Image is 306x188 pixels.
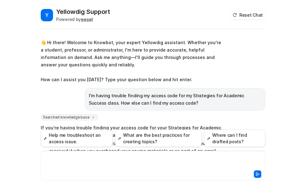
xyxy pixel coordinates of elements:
[231,10,265,19] button: Reset Chat
[56,16,110,23] div: Powered by
[81,17,93,22] b: eesel
[115,130,202,147] button: What are the best practices for creating topics?
[41,39,221,83] p: 👋 Hi there! Welcome to Knowbot, your expert Yellowdig assistant. Whether you're a student, profes...
[204,130,265,147] button: Where can I find drafted posts?
[41,124,221,139] p: If you’re having trouble finding your access code for your Strategies for Academic Success class,...
[56,7,110,16] h2: Yellowdig Support
[41,114,98,120] span: Searched knowledge base
[41,9,53,21] span: Y
[89,92,261,107] p: I'm having trouble finding my access code for my Strategies for Academic Success class. How else ...
[41,130,113,147] button: Help me troubleshoot an access issue.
